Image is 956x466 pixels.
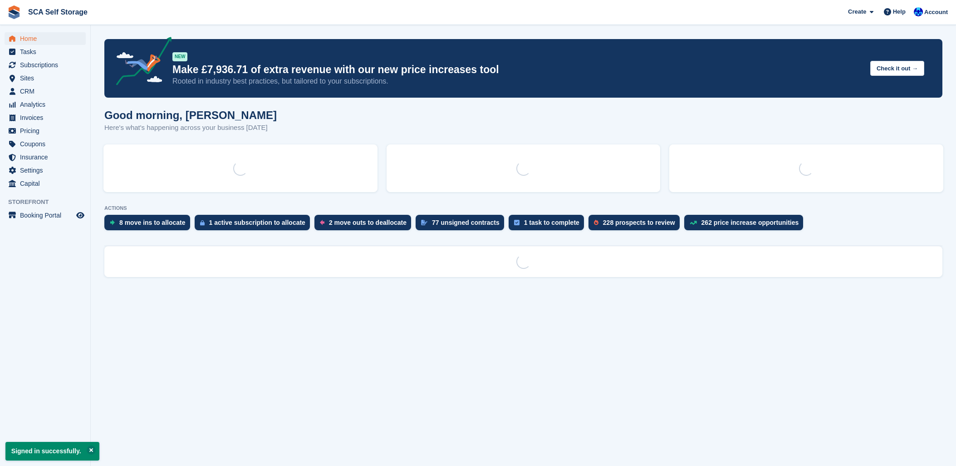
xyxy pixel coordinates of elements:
a: menu [5,124,86,137]
p: Rooted in industry best practices, but tailored to your subscriptions. [172,76,863,86]
div: 8 move ins to allocate [119,219,186,226]
a: menu [5,45,86,58]
a: 1 task to complete [509,215,588,235]
img: move_ins_to_allocate_icon-fdf77a2bb77ea45bf5b3d319d69a93e2d87916cf1d5bf7949dd705db3b84f3ca.svg [110,220,115,225]
a: menu [5,32,86,45]
span: Help [893,7,906,16]
span: Sites [20,72,74,84]
span: CRM [20,85,74,98]
a: menu [5,111,86,124]
img: Kelly Neesham [914,7,923,16]
a: 228 prospects to review [588,215,684,235]
div: 1 task to complete [524,219,579,226]
img: stora-icon-8386f47178a22dfd0bd8f6a31ec36ba5ce8667c1dd55bd0f319d3a0aa187defe.svg [7,5,21,19]
span: Invoices [20,111,74,124]
span: Analytics [20,98,74,111]
span: Home [20,32,74,45]
img: prospect-51fa495bee0391a8d652442698ab0144808aea92771e9ea1ae160a38d050c398.svg [594,220,598,225]
div: NEW [172,52,187,61]
a: menu [5,98,86,111]
button: Check it out → [870,61,924,76]
img: task-75834270c22a3079a89374b754ae025e5fb1db73e45f91037f5363f120a921f8.svg [514,220,520,225]
p: Make £7,936.71 of extra revenue with our new price increases tool [172,63,863,76]
a: menu [5,164,86,177]
a: SCA Self Storage [25,5,91,20]
img: move_outs_to_deallocate_icon-f764333ba52eb49d3ac5e1228854f67142a1ed5810a6f6cc68b1a99e826820c5.svg [320,220,324,225]
img: active_subscription_to_allocate_icon-d502201f5373d7db506a760aba3b589e785aa758c864c3986d89f69b8ff3... [200,220,205,226]
div: 2 move outs to deallocate [329,219,407,226]
span: Pricing [20,124,74,137]
p: Signed in successfully. [5,442,99,461]
a: menu [5,85,86,98]
span: Account [924,8,948,17]
img: price-adjustments-announcement-icon-8257ccfd72463d97f412b2fc003d46551f7dbcb40ab6d574587a9cd5c0d94... [108,37,172,89]
a: Preview store [75,210,86,221]
span: Subscriptions [20,59,74,71]
span: Capital [20,177,74,190]
span: Storefront [8,198,90,207]
a: 2 move outs to deallocate [314,215,416,235]
a: menu [5,177,86,190]
a: menu [5,59,86,71]
a: 1 active subscription to allocate [195,215,314,235]
a: menu [5,209,86,222]
a: menu [5,151,86,164]
span: Tasks [20,45,74,58]
a: 77 unsigned contracts [416,215,509,235]
span: Insurance [20,151,74,164]
span: Create [848,7,866,16]
h1: Good morning, [PERSON_NAME] [104,109,277,121]
div: 228 prospects to review [603,219,675,226]
a: 8 move ins to allocate [104,215,195,235]
a: 262 price increase opportunities [684,215,808,235]
p: Here's what's happening across your business [DATE] [104,123,277,133]
div: 1 active subscription to allocate [209,219,305,226]
span: Booking Portal [20,209,74,222]
a: menu [5,72,86,84]
a: menu [5,138,86,150]
img: price_increase_opportunities-93ffe204e8149a01c8c9dc8f82e8f89637d9d84a8eef4429ea346261dce0b2c0.svg [690,221,697,225]
div: 262 price increase opportunities [701,219,799,226]
img: contract_signature_icon-13c848040528278c33f63329250d36e43548de30e8caae1d1a13099fd9432cc5.svg [421,220,427,225]
p: ACTIONS [104,205,942,211]
div: 77 unsigned contracts [432,219,500,226]
span: Coupons [20,138,74,150]
span: Settings [20,164,74,177]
